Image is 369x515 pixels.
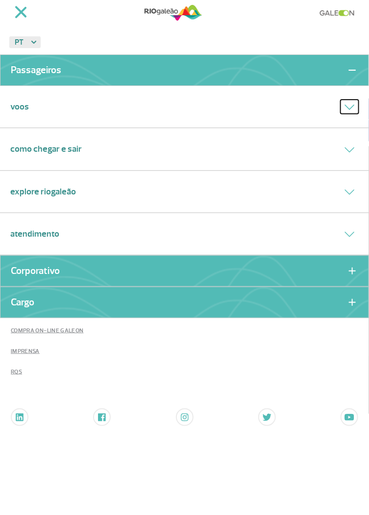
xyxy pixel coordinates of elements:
a: Como chegar e sair [10,142,82,156]
a: Passageiros [11,67,61,74]
a: Corporativo [11,268,60,274]
a: Cargo [11,299,34,306]
a: Atendimento [10,227,59,241]
a: Voos [10,100,29,113]
a: Explore RIOgaleão [10,185,76,198]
